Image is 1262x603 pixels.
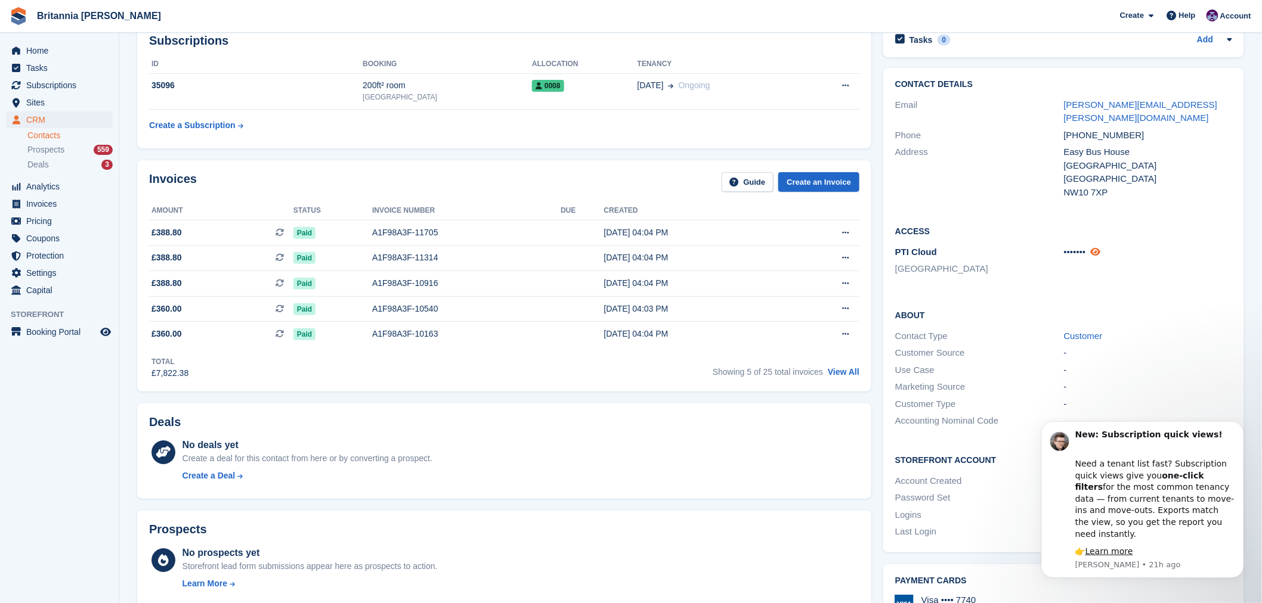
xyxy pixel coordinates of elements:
h2: Invoices [149,172,197,192]
a: menu [6,60,113,76]
h2: Tasks [910,35,933,45]
div: £7,822.38 [151,367,188,380]
div: 200ft² room [363,79,532,92]
div: - [1064,363,1233,377]
div: Learn More [183,577,227,590]
a: menu [6,42,113,59]
div: Create a Deal [183,470,236,482]
span: Paid [293,278,315,290]
span: Booking Portal [26,324,98,340]
th: Created [604,201,788,220]
div: Last Login [895,525,1064,539]
div: A1F98A3F-11705 [372,226,561,239]
th: Booking [363,55,532,74]
span: Invoices [26,195,98,212]
th: ID [149,55,363,74]
div: Logins [895,508,1064,522]
span: Paid [293,252,315,264]
div: [DATE] 04:04 PM [604,277,788,290]
div: - [1064,346,1233,360]
div: 3 [101,160,113,170]
a: menu [6,111,113,128]
a: menu [6,247,113,264]
div: Create a deal for this contact from here or by converting a prospect. [183,452,432,465]
h2: Payment cards [895,576,1232,586]
a: menu [6,77,113,94]
div: Contact Type [895,330,1064,343]
a: Preview store [98,325,113,339]
a: Create a Subscription [149,114,243,136]
th: Amount [149,201,293,220]
span: Subscriptions [26,77,98,94]
th: Status [293,201,372,220]
div: Total [151,356,188,367]
span: ••••••• [1064,247,1086,257]
h2: Access [895,225,1232,237]
div: Easy Bus House [1064,145,1233,159]
a: menu [6,230,113,247]
h2: Deals [149,415,181,429]
span: Paid [293,227,315,239]
span: CRM [26,111,98,128]
div: Address [895,145,1064,199]
div: [DATE] 04:04 PM [604,226,788,239]
span: Tasks [26,60,98,76]
a: menu [6,265,113,281]
div: A1F98A3F-10916 [372,277,561,290]
div: Email [895,98,1064,125]
span: Showing 5 of 25 total invoices [713,367,823,377]
a: Britannia [PERSON_NAME] [32,6,166,26]
a: Guide [722,172,774,192]
span: Pricing [26,213,98,229]
a: menu [6,324,113,340]
a: menu [6,282,113,299]
span: Paid [293,328,315,340]
div: [DATE] 04:04 PM [604,328,788,340]
div: A1F98A3F-11314 [372,251,561,264]
div: Customer Source [895,346,1064,360]
span: £388.80 [151,251,182,264]
span: Create [1120,10,1144,21]
div: No prospects yet [183,546,438,560]
div: [GEOGRAPHIC_DATA] [363,92,532,102]
span: Capital [26,282,98,299]
th: Tenancy [638,55,803,74]
div: - [1064,380,1233,394]
span: Prospects [27,144,64,156]
span: [DATE] [638,79,664,92]
div: - [1064,397,1233,411]
th: Allocation [532,55,638,74]
div: 35096 [149,79,363,92]
div: A1F98A3F-10540 [372,303,561,315]
div: 0 [938,35,951,45]
h2: Storefront Account [895,453,1232,465]
span: £360.00 [151,303,182,315]
div: NW10 7XP [1064,186,1233,200]
div: [DATE] 04:04 PM [604,251,788,264]
span: £360.00 [151,328,182,340]
div: [GEOGRAPHIC_DATA] [1064,159,1233,173]
a: View All [828,367,859,377]
a: Create an Invoice [778,172,859,192]
a: Customer [1064,331,1103,341]
div: Account Created [895,474,1064,488]
span: Paid [293,303,315,315]
div: 559 [94,145,113,155]
div: [PHONE_NUMBER] [1064,129,1233,142]
div: [DATE] 04:03 PM [604,303,788,315]
span: Help [1179,10,1196,21]
span: Protection [26,247,98,264]
div: Use Case [895,363,1064,377]
h2: Subscriptions [149,34,859,48]
h2: Contact Details [895,80,1232,89]
img: Lee Dadgostar [1207,10,1218,21]
span: 0008 [532,80,564,92]
span: Storefront [11,309,119,321]
span: Analytics [26,178,98,195]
